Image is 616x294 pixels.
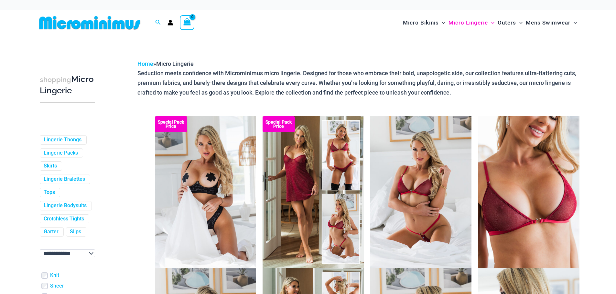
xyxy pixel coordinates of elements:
[448,15,488,31] span: Micro Lingerie
[496,13,524,33] a: OutersMenu ToggleMenu Toggle
[44,163,57,169] a: Skirts
[498,15,516,31] span: Outers
[488,15,494,31] span: Menu Toggle
[524,13,578,33] a: Mens SwimwearMenu ToggleMenu Toggle
[155,116,256,268] img: Nights Fall Silver Leopard 1036 Bra 6046 Thong 09v2
[50,272,59,279] a: Knit
[155,120,187,128] b: Special Pack Price
[180,15,195,30] a: View Shopping Cart, empty
[44,189,55,196] a: Tops
[44,216,84,222] a: Crotchless Tights
[516,15,523,31] span: Menu Toggle
[401,13,447,33] a: Micro BikinisMenu ToggleMenu Toggle
[263,116,364,268] img: Guilty Pleasures Red Collection Pack F
[44,228,59,235] a: Garter
[439,15,445,31] span: Menu Toggle
[370,116,471,268] img: Guilty Pleasures Red 1045 Bra 689 Micro 05
[44,137,81,143] a: Lingerie Thongs
[447,13,496,33] a: Micro LingerieMenu ToggleMenu Toggle
[70,228,81,235] a: Slips
[156,60,194,67] span: Micro Lingerie
[570,15,577,31] span: Menu Toggle
[44,176,85,183] a: Lingerie Bralettes
[137,68,579,97] p: Seduction meets confidence with Microminimus micro lingerie. Designed for those who embrace their...
[40,74,95,96] h3: Micro Lingerie
[400,12,580,34] nav: Site Navigation
[263,120,295,128] b: Special Pack Price
[44,202,87,209] a: Lingerie Bodysuits
[137,60,153,67] a: Home
[155,19,161,27] a: Search icon link
[403,15,439,31] span: Micro Bikinis
[40,76,71,84] span: shopping
[44,150,78,157] a: Lingerie Packs
[137,60,194,67] span: »
[37,15,143,30] img: MM SHOP LOGO FLAT
[168,20,173,25] a: Account icon link
[526,15,570,31] span: Mens Swimwear
[50,283,64,289] a: Sheer
[40,249,95,257] select: wpc-taxonomy-pa_color-745982
[478,116,579,268] img: Guilty Pleasures Red 1045 Bra 01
